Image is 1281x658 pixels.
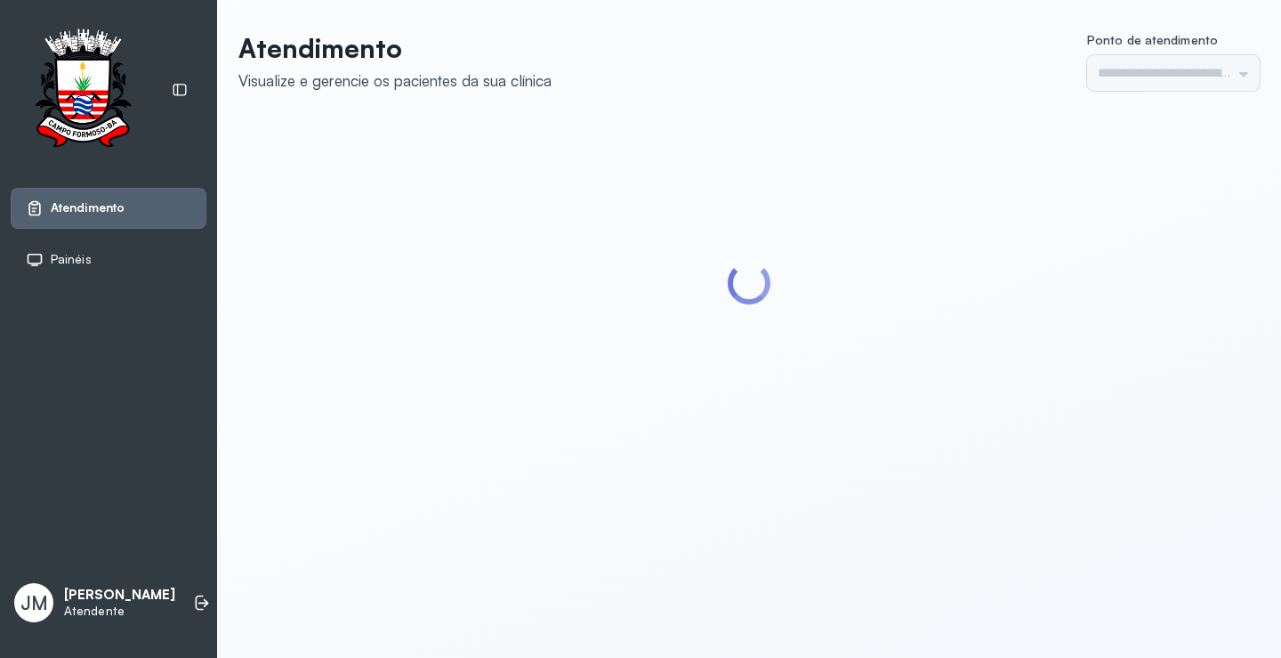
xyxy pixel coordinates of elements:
[238,32,552,64] p: Atendimento
[51,200,125,215] span: Atendimento
[64,587,175,604] p: [PERSON_NAME]
[26,199,191,217] a: Atendimento
[238,71,552,90] div: Visualize e gerencie os pacientes da sua clínica
[64,604,175,619] p: Atendente
[51,252,92,267] span: Painéis
[19,28,147,152] img: Logotipo do estabelecimento
[1087,32,1218,47] span: Ponto de atendimento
